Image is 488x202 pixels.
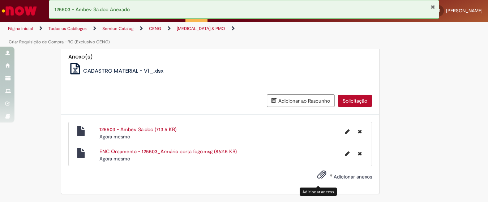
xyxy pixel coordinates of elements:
a: [MEDICAL_DATA] & PMO [177,26,225,31]
a: ENC Orcamento - 125503_Armário corta fogo.msg (862.5 KB) [99,148,237,155]
button: Excluir ENC Orcamento - 125503_Armário corta fogo.msg [354,148,366,159]
a: Criar Requisição de Compra - RC (Exclusivo CENG) [9,39,110,45]
button: Fechar Notificação [431,4,435,10]
span: [PERSON_NAME] [446,8,483,14]
a: Service Catalog [102,26,133,31]
a: Todos os Catálogos [48,26,87,31]
button: Editar nome de arquivo ENC Orcamento - 125503_Armário corta fogo.msg [341,148,354,159]
span: Adicionar anexos [334,173,372,180]
a: Página inicial [8,26,33,31]
button: Solicitação [338,95,372,107]
img: ServiceNow [1,4,38,18]
a: 125503 - Ambev Sa.doc (713.5 KB) [99,126,176,133]
span: CADASTRO MATERIAL - V1_.xlsx [83,67,163,74]
button: Editar nome de arquivo 125503 - Ambev Sa.doc [341,126,354,137]
ul: Trilhas de página [5,22,320,49]
span: Agora mesmo [99,155,130,162]
a: CADASTRO MATERIAL - V1_.xlsx [68,67,163,74]
time: 27/08/2025 17:19:00 [99,133,130,140]
div: Adicionar anexos [300,188,337,196]
span: Agora mesmo [99,133,130,140]
button: Excluir 125503 - Ambev Sa.doc [354,126,366,137]
a: CENG [149,26,161,31]
button: Adicionar ao Rascunho [267,94,335,107]
span: 125503 - Ambev Sa.doc Anexado [55,6,130,13]
button: Adicionar anexos [315,168,328,185]
h5: Anexo(s) [68,54,372,60]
